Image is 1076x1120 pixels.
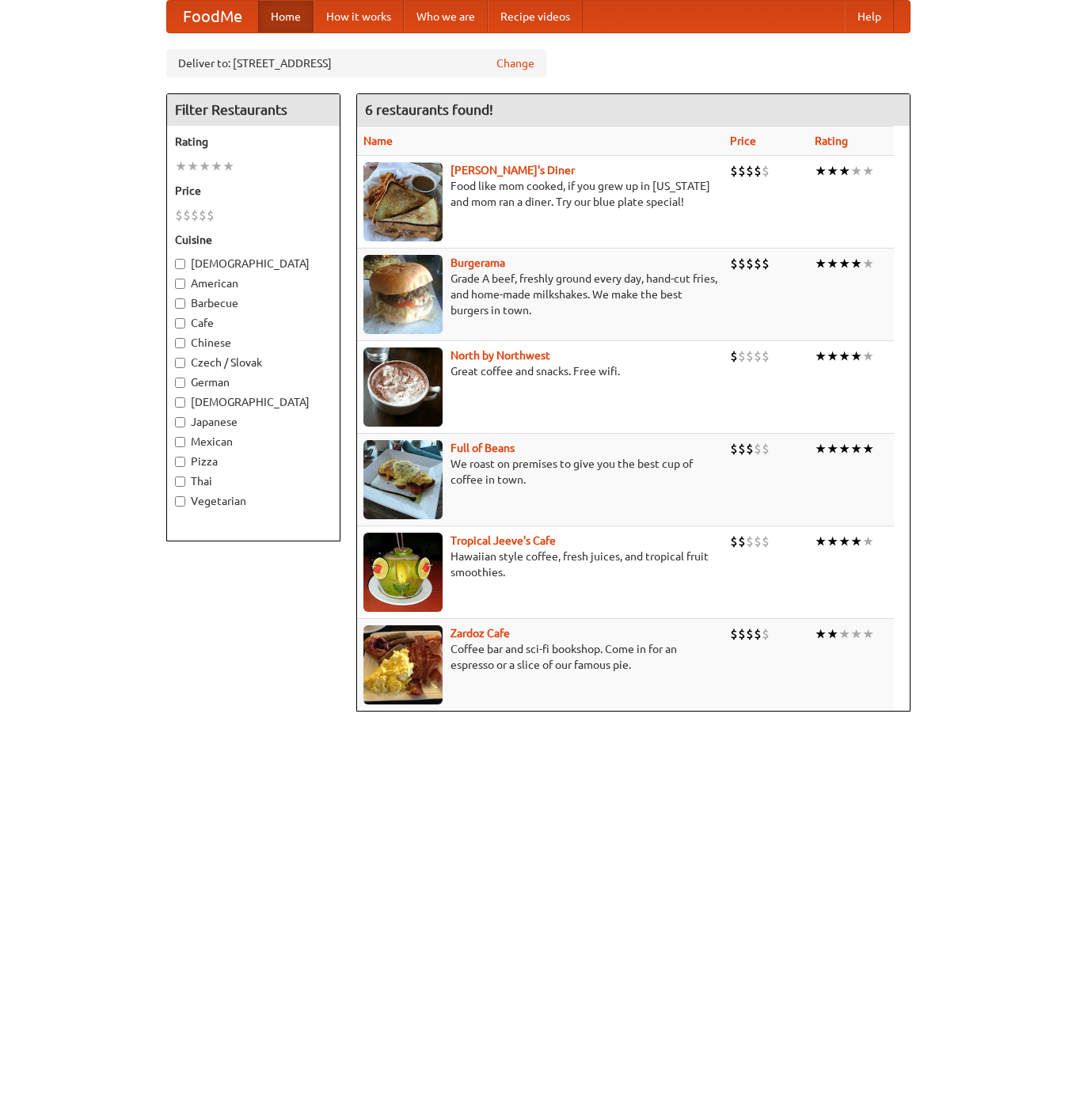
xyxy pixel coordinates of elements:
[363,533,443,612] img: jeeves.jpg
[815,135,848,147] a: Rating
[827,255,838,272] li: ★
[738,255,746,272] li: $
[730,533,738,550] li: $
[175,338,185,348] input: Chinese
[730,135,756,147] a: Price
[862,533,874,550] li: ★
[730,162,738,180] li: $
[175,207,183,224] li: $
[738,625,746,643] li: $
[451,349,550,362] b: North by Northwest
[175,259,185,269] input: [DEMOGRAPHIC_DATA]
[762,533,770,550] li: $
[815,255,827,272] li: ★
[363,549,717,580] p: Hawaiian style coffee, fresh juices, and tropical fruit smoothies.
[175,414,332,430] label: Japanese
[746,347,754,365] li: $
[175,476,185,487] input: Thai
[175,496,185,507] input: Vegetarian
[363,178,717,210] p: Food like mom cooked, if you grew up in [US_STATE] and mom ran a diner. Try our blue plate special!
[838,440,850,457] li: ★
[363,135,393,147] a: Name
[404,1,488,32] a: Who we are
[451,256,505,269] a: Burgerama
[175,457,185,467] input: Pizza
[850,255,862,272] li: ★
[363,641,717,673] p: Coffee bar and sci-fi bookshop. Come in for an espresso or a slice of our famous pie.
[175,493,332,509] label: Vegetarian
[175,232,332,248] h5: Cuisine
[838,533,850,550] li: ★
[211,158,222,175] li: ★
[191,207,199,224] li: $
[175,437,185,447] input: Mexican
[175,355,332,370] label: Czech / Slovak
[762,255,770,272] li: $
[363,347,443,427] img: north.jpg
[827,533,838,550] li: ★
[845,1,894,32] a: Help
[815,162,827,180] li: ★
[838,625,850,643] li: ★
[815,533,827,550] li: ★
[815,625,827,643] li: ★
[827,162,838,180] li: ★
[363,255,443,334] img: burgerama.jpg
[754,255,762,272] li: $
[451,534,556,547] a: Tropical Jeeve's Cafe
[222,158,234,175] li: ★
[730,347,738,365] li: $
[762,162,770,180] li: $
[175,298,185,309] input: Barbecue
[762,440,770,457] li: $
[838,162,850,180] li: ★
[730,625,738,643] li: $
[175,358,185,368] input: Czech / Slovak
[827,347,838,365] li: ★
[738,347,746,365] li: $
[199,207,207,224] li: $
[815,440,827,457] li: ★
[862,347,874,365] li: ★
[258,1,314,32] a: Home
[754,162,762,180] li: $
[175,318,185,328] input: Cafe
[850,162,862,180] li: ★
[451,164,575,177] b: [PERSON_NAME]'s Diner
[451,442,515,454] a: Full of Beans
[862,440,874,457] li: ★
[815,347,827,365] li: ★
[175,275,332,291] label: American
[363,456,717,488] p: We roast on premises to give you the best cup of coffee in town.
[175,279,185,289] input: American
[175,134,332,150] h5: Rating
[207,207,215,224] li: $
[451,627,510,640] b: Zardoz Cafe
[183,207,191,224] li: $
[850,533,862,550] li: ★
[746,162,754,180] li: $
[730,255,738,272] li: $
[738,162,746,180] li: $
[862,625,874,643] li: ★
[746,255,754,272] li: $
[175,158,187,175] li: ★
[738,533,746,550] li: $
[363,162,443,241] img: sallys.jpg
[754,347,762,365] li: $
[365,102,493,117] ng-pluralize: 6 restaurants found!
[827,440,838,457] li: ★
[850,347,862,365] li: ★
[175,473,332,489] label: Thai
[850,440,862,457] li: ★
[166,49,546,78] div: Deliver to: [STREET_ADDRESS]
[167,1,258,32] a: FoodMe
[754,533,762,550] li: $
[838,347,850,365] li: ★
[175,256,332,271] label: [DEMOGRAPHIC_DATA]
[754,440,762,457] li: $
[175,315,332,331] label: Cafe
[496,55,534,71] a: Change
[363,440,443,519] img: beans.jpg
